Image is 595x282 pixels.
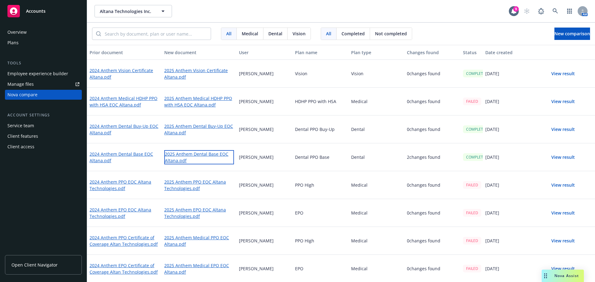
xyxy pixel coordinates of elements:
div: Medical [349,171,405,199]
a: Switch app [563,5,576,17]
a: Overview [5,27,82,37]
div: Plan type [351,49,402,56]
div: COMPLETED [463,153,491,161]
div: FAILED [463,98,481,105]
a: Accounts [5,2,82,20]
a: 2024 Anthem Dental Buy-Up EOC Altana.pdf [90,123,159,136]
a: 2024 Anthem EPO EOC Altana Technologies.pdf [90,206,159,219]
a: 2024 Anthem EPO Certificate of Coverage Altan Technologies.pdf [90,262,159,275]
div: Dental PPO Buy-Up [293,115,349,143]
div: Nova compare [7,90,37,100]
div: Medical [349,199,405,227]
button: Changes found [404,45,461,60]
a: 2025 Anthem Medical HDHP PPO with HSA EOC Altana.pdf [164,95,234,108]
p: [DATE] [485,265,499,272]
a: 2025 Anthem Vision Certificate Altana.pdf [164,67,234,80]
p: 0 changes found [407,98,440,105]
button: Status [461,45,483,60]
div: Manage files [7,79,34,89]
button: Date created [483,45,539,60]
p: [PERSON_NAME] [239,126,274,132]
a: Start snowing [521,5,533,17]
p: [PERSON_NAME] [239,98,274,105]
p: 0 changes found [407,210,440,216]
a: 2025 Anthem Dental Buy-Up EOC Altana.pdf [164,123,234,136]
div: Overview [7,27,27,37]
a: 2025 Anthem Medical EPO EOC Altana.pdf [164,262,234,275]
span: Completed [342,30,365,37]
span: Altana Technologies Inc. [100,8,153,15]
span: Vision [293,30,306,37]
div: FAILED [463,265,481,272]
div: Medical [349,88,405,115]
p: [PERSON_NAME] [239,154,274,160]
a: Client access [5,142,82,152]
a: 2025 Anthem Dental Base EOC Altana.pdf [164,150,234,164]
a: 2024 Anthem PPO EOC Altana Technologies.pdf [90,179,159,192]
button: View result [541,95,585,108]
div: FAILED [463,237,481,245]
button: Plan name [293,45,349,60]
p: [PERSON_NAME] [239,237,274,244]
span: Medical [242,30,258,37]
a: Service team [5,121,82,131]
button: View result [541,67,585,80]
a: Plans [5,38,82,48]
a: Employee experience builder [5,69,82,79]
p: 0 changes found [407,126,440,132]
div: COMPLETED [463,70,491,77]
div: Prior document [90,49,159,56]
p: 2 changes found [407,154,440,160]
p: [DATE] [485,70,499,77]
div: Tools [5,60,82,66]
div: FAILED [463,209,481,217]
div: Plans [7,38,19,48]
div: PPO High [293,227,349,255]
a: 2024 Anthem Medical HDHP PPO with HSA EOC Altana.pdf [90,95,159,108]
div: Client access [7,142,34,152]
button: View result [541,151,585,163]
div: Vision [349,60,405,88]
button: New document [162,45,236,60]
div: Status [463,49,480,56]
a: Nova compare [5,90,82,100]
a: Search [549,5,562,17]
div: Account settings [5,112,82,118]
div: EPO [293,199,349,227]
button: Nova Assist [542,270,584,282]
div: Medical [349,227,405,255]
div: HDHP PPO with HSA [293,88,349,115]
p: [DATE] [485,126,499,132]
button: User [236,45,293,60]
div: Drag to move [542,270,549,282]
button: Prior document [87,45,162,60]
button: Plan type [349,45,405,60]
button: View result [541,179,585,191]
a: 2024 Anthem Dental Base EOC Altana.pdf [90,151,159,164]
a: 2025 Anthem PPO EOC Altana Technologies.pdf [164,179,234,192]
p: 0 changes found [407,237,440,244]
p: [DATE] [485,210,499,216]
button: Altana Technologies Inc. [95,5,172,17]
p: [DATE] [485,98,499,105]
p: [PERSON_NAME] [239,265,274,272]
p: [DATE] [485,154,499,160]
button: View result [541,262,585,275]
div: FAILED [463,181,481,189]
div: Service team [7,121,34,131]
a: Client features [5,131,82,141]
p: 0 changes found [407,182,440,188]
p: 0 changes found [407,265,440,272]
input: Search by document, plan or user name... [101,28,211,40]
a: 2024 Anthem PPO Certificate of Coverage Altan Technologies.pdf [90,234,159,247]
div: Dental PPO Base [293,143,349,171]
a: 2025 Anthem Medical PPO EOC Altana.pdf [164,234,234,247]
p: [DATE] [485,237,499,244]
p: [PERSON_NAME] [239,70,274,77]
a: 2024 Anthem Vision Certificate Altana.pdf [90,67,159,80]
span: Nova Assist [554,273,579,278]
div: Date created [485,49,536,56]
p: [PERSON_NAME] [239,182,274,188]
a: Report a Bug [535,5,547,17]
div: PPO High [293,171,349,199]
